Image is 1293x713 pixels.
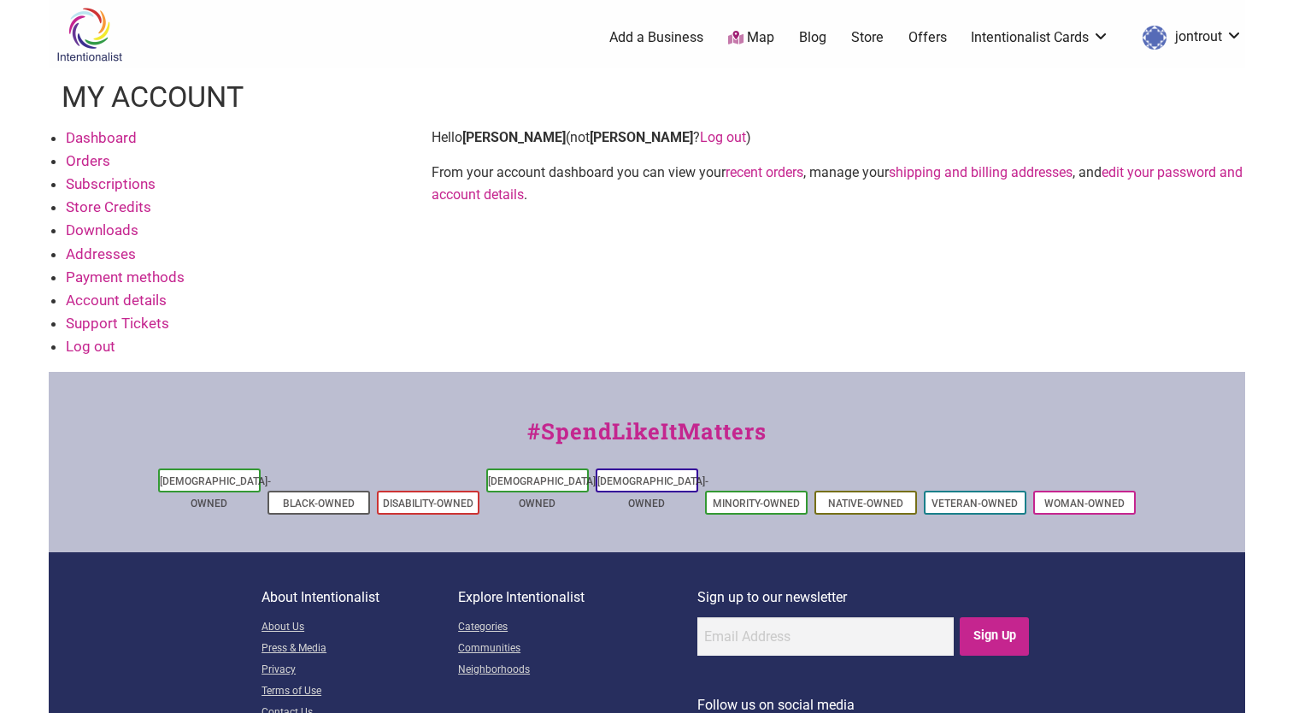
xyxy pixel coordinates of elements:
[160,475,271,510] a: [DEMOGRAPHIC_DATA]-Owned
[66,268,185,286] a: Payment methods
[49,7,130,62] img: Intentionalist
[828,498,903,510] a: Native-Owned
[697,586,1031,609] p: Sign up to our newsletter
[262,660,458,681] a: Privacy
[609,28,703,47] a: Add a Business
[932,498,1018,510] a: Veteran-Owned
[283,498,355,510] a: Black-Owned
[1134,22,1243,53] a: jontrout
[700,129,746,145] a: Log out
[458,639,697,660] a: Communities
[49,415,1245,465] div: #SpendLikeItMatters
[889,164,1073,180] a: shipping and billing addresses
[960,617,1029,656] input: Sign Up
[66,245,136,262] a: Addresses
[971,28,1109,47] a: Intentionalist Cards
[488,475,599,510] a: [DEMOGRAPHIC_DATA]-Owned
[66,315,169,332] a: Support Tickets
[66,221,138,239] a: Downloads
[726,164,803,180] a: recent orders
[597,475,708,510] a: [DEMOGRAPHIC_DATA]-Owned
[799,28,826,47] a: Blog
[262,617,458,639] a: About Us
[49,127,408,373] nav: Account pages
[697,617,954,656] input: Email Address
[908,28,947,47] a: Offers
[851,28,884,47] a: Store
[458,660,697,681] a: Neighborhoods
[383,498,473,510] a: Disability-Owned
[262,639,458,660] a: Press & Media
[458,586,697,609] p: Explore Intentionalist
[66,175,156,192] a: Subscriptions
[458,617,697,639] a: Categories
[590,129,693,145] strong: [PERSON_NAME]
[462,129,566,145] strong: [PERSON_NAME]
[432,164,1243,203] a: edit your password and account details
[728,28,774,48] a: Map
[1044,498,1125,510] a: Woman-Owned
[66,152,110,169] a: Orders
[432,127,1245,149] p: Hello (not ? )
[262,586,458,609] p: About Intentionalist
[62,77,244,118] h1: My account
[713,498,800,510] a: Minority-Owned
[66,338,115,355] a: Log out
[66,292,167,309] a: Account details
[432,162,1245,205] p: From your account dashboard you can view your , manage your , and .
[66,198,151,215] a: Store Credits
[262,681,458,703] a: Terms of Use
[66,129,137,146] a: Dashboard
